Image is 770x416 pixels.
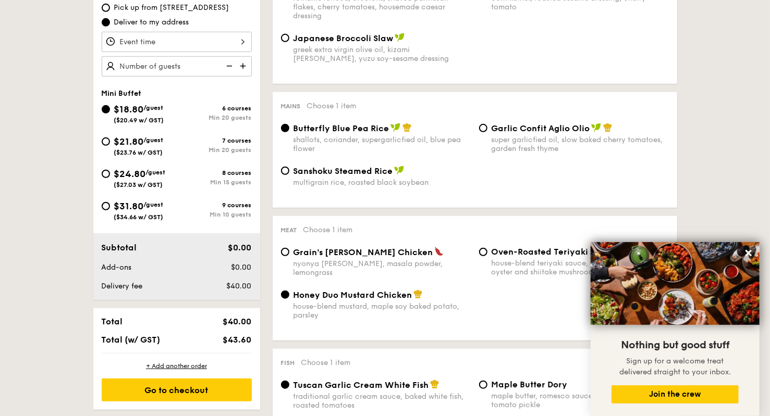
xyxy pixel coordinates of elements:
[114,136,144,147] span: $21.80
[114,181,163,188] span: ($27.03 w/ GST)
[177,105,252,112] div: 6 courses
[479,248,487,256] input: Oven-Roasted Teriyaki Chickenhouse-blend teriyaki sauce, baby bok choy, king oyster and shiitake ...
[114,213,164,221] span: ($34.66 w/ GST)
[144,104,164,111] span: /guest
[294,166,393,176] span: Sanshoku Steamed Rice
[294,259,471,277] div: nyonya [PERSON_NAME], masala powder, lemongrass
[144,136,164,144] span: /guest
[177,137,252,144] div: 7 courses
[294,123,389,133] span: Butterfly Blue Pea Rice
[492,380,568,389] span: Maple Butter Dory
[591,242,760,325] img: DSC07876-Edit02-Large.jpeg
[177,201,252,209] div: 9 courses
[294,178,471,187] div: multigrain rice, roasted black soybean
[492,247,626,257] span: Oven-Roasted Teriyaki Chicken
[228,243,251,253] span: $0.00
[144,201,164,208] span: /guest
[114,104,144,115] span: $18.80
[294,290,412,300] span: Honey Duo Mustard Chicken
[177,211,252,218] div: Min 10 guests
[221,56,236,76] img: icon-reduce.1d2dbef1.svg
[303,225,353,234] span: Choose 1 item
[114,17,189,28] span: Deliver to my address
[102,282,143,291] span: Delivery fee
[102,379,252,401] div: Go to checkout
[294,247,433,257] span: Grain's [PERSON_NAME] Chicken
[102,170,110,178] input: $24.80/guest($27.03 w/ GST)8 coursesMin 15 guests
[591,123,602,132] img: icon-vegan.f8ff3823.svg
[492,135,669,153] div: super garlicfied oil, slow baked cherry tomatoes, garden fresh thyme
[281,34,289,42] input: Japanese Broccoli Slawgreek extra virgin olive oil, kizami [PERSON_NAME], yuzu soy-sesame dressing
[114,149,163,156] span: ($23.76 w/ GST)
[294,380,429,390] span: Tuscan Garlic Cream White Fish
[177,146,252,154] div: Min 20 guests
[394,166,405,175] img: icon-vegan.f8ff3823.svg
[102,335,161,345] span: Total (w/ GST)
[294,45,471,63] div: greek extra virgin olive oil, kizami [PERSON_NAME], yuzu soy-sesame dressing
[307,102,357,110] span: Choose 1 item
[434,247,444,256] img: icon-spicy.37a8142b.svg
[102,362,252,370] div: + Add another order
[479,124,487,132] input: Garlic Confit Aglio Oliosuper garlicfied oil, slow baked cherry tomatoes, garden fresh thyme
[603,123,613,132] img: icon-chef-hat.a58ddaea.svg
[102,89,142,98] span: Mini Buffet
[619,357,731,376] span: Sign up for a welcome treat delivered straight to your inbox.
[102,18,110,27] input: Deliver to my address
[402,123,412,132] img: icon-chef-hat.a58ddaea.svg
[281,381,289,389] input: Tuscan Garlic Cream White Fishtraditional garlic cream sauce, baked white fish, roasted tomatoes
[390,123,401,132] img: icon-vegan.f8ff3823.svg
[102,243,137,253] span: Subtotal
[102,317,123,326] span: Total
[281,359,295,367] span: Fish
[612,385,739,404] button: Join the crew
[102,202,110,210] input: $31.80/guest($34.66 w/ GST)9 coursesMin 10 guests
[102,263,132,272] span: Add-ons
[281,167,289,175] input: Sanshoku Steamed Ricemultigrain rice, roasted black soybean
[146,169,166,176] span: /guest
[492,123,590,133] span: Garlic Confit Aglio Olio
[177,169,252,177] div: 8 courses
[114,117,164,124] span: ($20.49 w/ GST)
[413,289,423,299] img: icon-chef-hat.a58ddaea.svg
[294,135,471,153] div: shallots, coriander, supergarlicfied oil, blue pea flower
[740,245,757,261] button: Close
[114,168,146,180] span: $24.80
[226,282,251,291] span: $40.00
[492,259,669,276] div: house-blend teriyaki sauce, baby bok choy, king oyster and shiitake mushrooms
[301,358,351,367] span: Choose 1 item
[281,103,301,110] span: Mains
[294,392,471,410] div: traditional garlic cream sauce, baked white fish, roasted tomatoes
[479,381,487,389] input: Maple Butter Dorymaple butter, romesco sauce, raisin, cherry tomato pickle
[102,56,252,77] input: Number of guests
[114,3,229,13] span: Pick up from [STREET_ADDRESS]
[281,124,289,132] input: Butterfly Blue Pea Riceshallots, coriander, supergarlicfied oil, blue pea flower
[177,179,252,186] div: Min 15 guests
[177,114,252,121] div: Min 20 guests
[223,317,251,326] span: $40.00
[281,226,297,234] span: Meat
[281,248,289,256] input: Grain's [PERSON_NAME] Chickennyonya [PERSON_NAME], masala powder, lemongrass
[236,56,252,76] img: icon-add.58712e84.svg
[294,33,394,43] span: Japanese Broccoli Slaw
[114,200,144,212] span: $31.80
[492,392,669,409] div: maple butter, romesco sauce, raisin, cherry tomato pickle
[281,291,289,299] input: Honey Duo Mustard Chickenhouse-blend mustard, maple soy baked potato, parsley
[102,4,110,12] input: Pick up from [STREET_ADDRESS]
[231,263,251,272] span: $0.00
[621,339,729,351] span: Nothing but good stuff
[102,32,252,52] input: Event time
[294,302,471,320] div: house-blend mustard, maple soy baked potato, parsley
[102,137,110,146] input: $21.80/guest($23.76 w/ GST)7 coursesMin 20 guests
[395,33,405,42] img: icon-vegan.f8ff3823.svg
[223,335,251,345] span: $43.60
[430,380,439,389] img: icon-chef-hat.a58ddaea.svg
[102,105,110,114] input: $18.80/guest($20.49 w/ GST)6 coursesMin 20 guests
